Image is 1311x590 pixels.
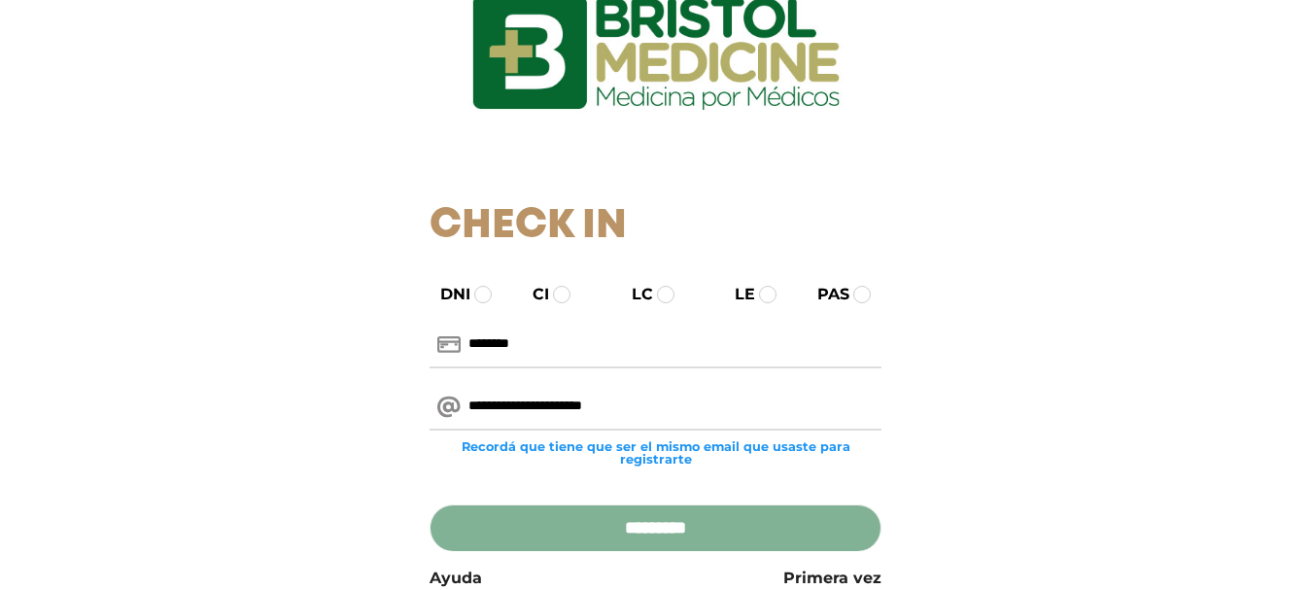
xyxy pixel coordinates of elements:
label: PAS [800,283,849,306]
label: LC [614,283,653,306]
a: Ayuda [430,567,482,590]
a: Primera vez [783,567,881,590]
label: LE [717,283,755,306]
label: CI [515,283,549,306]
small: Recordá que tiene que ser el mismo email que usaste para registrarte [430,440,881,466]
h1: Check In [430,202,881,251]
label: DNI [423,283,470,306]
